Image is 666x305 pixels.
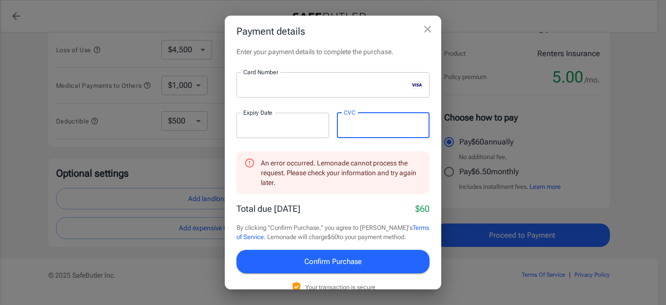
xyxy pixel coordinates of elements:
[305,283,375,292] p: Your transaction is secure
[344,121,423,130] iframe: Secure CVC input frame
[261,154,422,191] div: An error occurred. Lemonade cannot process the request. Please check your information and try aga...
[418,20,437,39] button: close
[243,68,278,76] label: Card Number
[243,121,322,130] iframe: Secure expiration date input frame
[344,108,355,117] label: CVC
[304,255,362,268] span: Confirm Purchase
[243,81,407,90] iframe: Secure card number input frame
[236,223,430,242] p: By clicking "Confirm Purchase," you agree to [PERSON_NAME]'s . Lemonade will charge $60 to your p...
[236,47,430,57] p: Enter your payment details to complete the purchase.
[225,16,441,47] h2: Payment details
[411,81,423,89] svg: visa
[236,250,430,273] button: Confirm Purchase
[243,108,273,117] label: Expiry Date
[236,202,300,215] p: Total due [DATE]
[415,202,430,215] p: $60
